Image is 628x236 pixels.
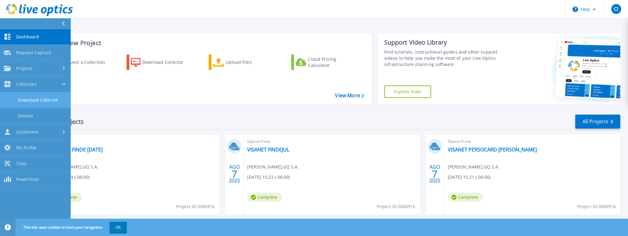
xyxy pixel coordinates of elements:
[16,81,37,87] span: Collectors
[44,55,113,70] a: Request a Collection
[209,55,278,70] a: Upload Files
[229,163,240,185] div: AGO 2025
[47,138,216,145] span: Optical Prime
[448,174,491,181] span: [DATE] 15:21 (-06:00)
[429,163,441,185] div: AGO 2025
[247,193,282,202] span: Complete
[448,146,537,153] a: VISANET PERSOCARD [PERSON_NAME]
[232,171,237,177] span: 7
[47,146,103,153] a: REGIONAL FINDE [DATE]
[247,146,289,153] a: VISANET FINDEJUL
[16,161,27,166] span: Tools
[176,203,215,210] span: Project ID: 3006916
[16,34,39,40] span: Dashboard
[575,115,620,129] a: All Projects
[448,164,499,170] span: [PERSON_NAME] , GQ S.A.
[62,56,111,68] div: Request a Collection
[384,85,431,98] a: Explore Now!
[577,203,616,210] span: Project ID: 3006914
[247,174,290,181] span: [DATE] 15:23 (-06:00)
[448,138,617,145] span: Optical Prime
[247,138,416,145] span: Optical Prime
[16,129,38,135] span: Customers
[142,56,192,68] div: Download Collector
[614,7,618,11] span: CI
[16,177,39,182] span: PowerSizer
[109,222,127,233] button: OK
[44,40,364,46] h3: Start a New Project
[127,55,196,70] a: Download Collector
[335,93,364,98] a: View More
[384,49,508,68] div: Find tutorials, instructional guides and other support videos to help you make the most of your L...
[384,38,508,46] div: Support Video Library
[16,66,33,71] span: Projects
[448,193,483,202] span: Complete
[16,145,37,151] span: My Profile
[308,56,358,68] div: Cloud Pricing Calculator
[16,50,51,55] span: Request Capture
[432,171,438,177] span: 7
[226,56,275,68] div: Upload Files
[17,222,127,233] span: This site uses cookies to track your navigation.
[47,164,98,170] span: [PERSON_NAME] , GQ S.A.
[247,164,299,170] span: [PERSON_NAME] , GQ S.A.
[377,203,415,210] span: Project ID: 3006915
[291,55,360,70] a: Cloud Pricing Calculator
